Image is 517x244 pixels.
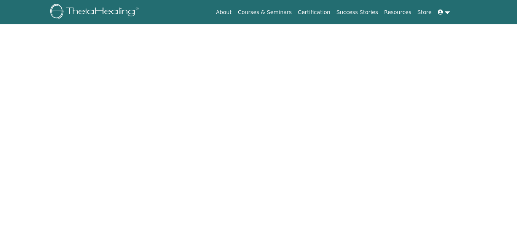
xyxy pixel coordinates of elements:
[333,5,381,19] a: Success Stories
[235,5,295,19] a: Courses & Seminars
[50,4,141,21] img: logo.png
[415,5,435,19] a: Store
[213,5,235,19] a: About
[295,5,333,19] a: Certification
[381,5,415,19] a: Resources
